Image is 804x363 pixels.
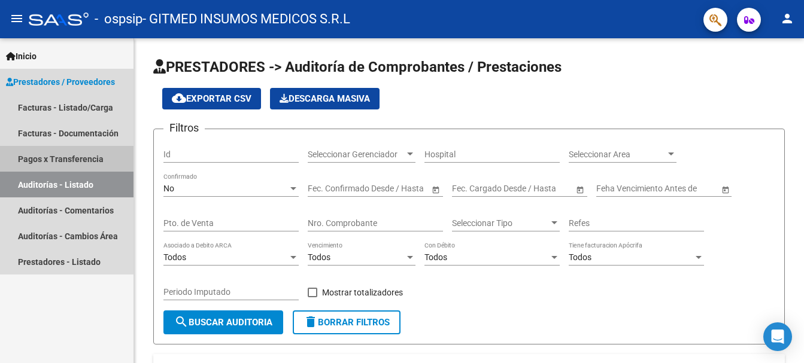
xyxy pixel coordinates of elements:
input: Fecha inicio [452,184,496,194]
button: Open calendar [719,183,732,196]
span: Seleccionar Tipo [452,218,549,228]
span: Inicio [6,50,37,63]
span: Borrar Filtros [304,317,390,328]
span: Seleccionar Gerenciador [308,150,405,160]
mat-icon: search [174,315,189,329]
span: Prestadores / Proveedores [6,75,115,89]
button: Buscar Auditoria [163,310,283,334]
span: Exportar CSV [172,93,251,104]
span: - ospsip [95,6,142,32]
mat-icon: menu [10,11,24,26]
span: Descarga Masiva [280,93,370,104]
span: Todos [424,252,447,262]
div: Open Intercom Messenger [763,322,792,351]
span: No [163,184,174,193]
button: Open calendar [574,183,586,196]
span: Seleccionar Area [569,150,666,160]
h3: Filtros [163,120,205,136]
input: Fecha fin [506,184,565,194]
span: Todos [569,252,591,262]
mat-icon: delete [304,315,318,329]
app-download-masive: Descarga masiva de comprobantes (adjuntos) [270,88,380,109]
button: Descarga Masiva [270,88,380,109]
span: Buscar Auditoria [174,317,272,328]
button: Exportar CSV [162,88,261,109]
input: Fecha fin [362,184,420,194]
span: Todos [163,252,186,262]
input: Fecha inicio [308,184,351,194]
mat-icon: person [780,11,794,26]
span: Todos [308,252,330,262]
span: - GITMED INSUMOS MEDICOS S.R.L [142,6,350,32]
button: Open calendar [429,183,442,196]
span: PRESTADORES -> Auditoría de Comprobantes / Prestaciones [153,59,562,75]
mat-icon: cloud_download [172,91,186,105]
button: Borrar Filtros [293,310,401,334]
span: Mostrar totalizadores [322,285,403,300]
